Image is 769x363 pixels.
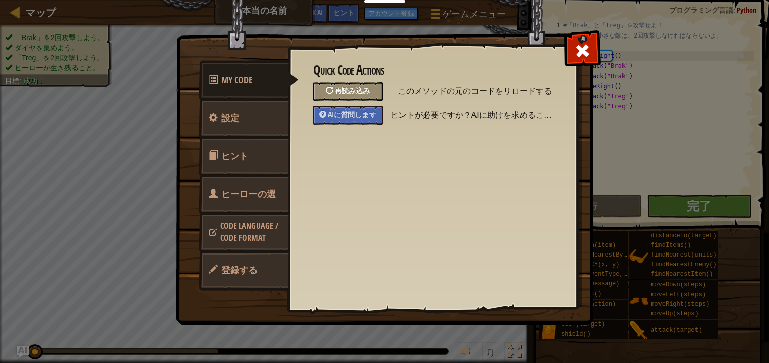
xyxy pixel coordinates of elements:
[313,63,552,77] h3: Quick Code Actions
[398,82,552,100] span: このメソッドの元のコードをリロードする
[221,264,258,276] span: 進行状況をセーブする
[199,60,299,100] a: My Code
[221,150,248,162] span: ヒント
[221,74,253,86] span: Quick Code Actions
[328,110,376,119] span: AIに質問します
[199,98,289,138] a: 設定
[221,112,239,124] span: 設定を行う
[335,86,370,95] span: 再読み込み
[390,106,560,124] span: ヒントが必要ですか？AIに助けを求めることができます。
[313,82,383,101] div: このメソッドの元のコードをリロードする
[220,220,278,243] span: ヒーロー、言語と
[313,106,383,125] div: AIに質問します
[209,188,276,226] span: ヒーロー、言語と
